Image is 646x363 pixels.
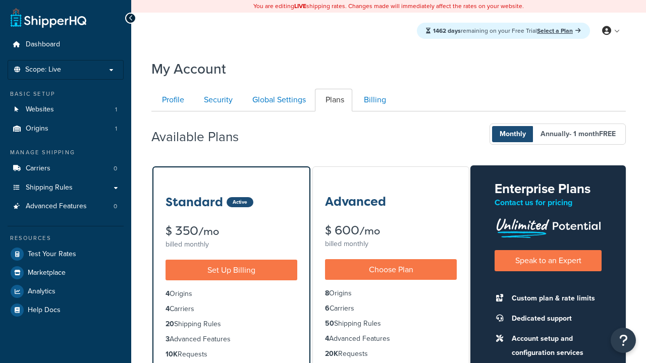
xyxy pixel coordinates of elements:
li: Origins [8,119,124,138]
div: Active [227,197,253,207]
div: billed monthly [325,237,457,251]
button: Open Resource Center [611,328,636,353]
li: Dedicated support [507,312,602,326]
strong: 8 [325,288,329,298]
a: Advanced Features 0 [8,197,124,216]
a: Dashboard [8,35,124,54]
li: Requests [166,349,297,360]
span: Advanced Features [26,202,87,211]
a: Carriers 0 [8,159,124,178]
small: /mo [359,224,380,238]
div: remaining on your Free Trial [417,23,590,39]
span: - 1 month [569,129,616,139]
strong: 10K [166,349,178,359]
button: Monthly Annually- 1 monthFREE [490,124,626,145]
a: Shipping Rules [8,178,124,197]
li: Advanced Features [8,197,124,216]
a: Plans [315,89,352,111]
li: Account setup and configuration services [507,332,602,360]
div: $ 600 [325,224,457,237]
div: Manage Shipping [8,148,124,157]
li: Custom plan & rate limits [507,291,602,306]
li: Websites [8,100,124,119]
span: Analytics [28,287,56,296]
span: Origins [26,125,48,133]
div: billed monthly [166,237,297,252]
a: Choose Plan [325,259,457,280]
li: Requests [325,348,457,359]
h2: Enterprise Plans [495,181,602,196]
span: Monthly [492,126,533,142]
b: FREE [599,129,616,139]
strong: 50 [325,318,334,329]
li: Origins [325,288,457,299]
span: 0 [114,202,117,211]
li: Shipping Rules [166,319,297,330]
span: Marketplace [28,269,66,277]
a: Global Settings [242,89,314,111]
a: Speak to an Expert [495,250,602,271]
b: LIVE [294,2,306,11]
span: Annually [533,126,623,142]
li: Carriers [166,304,297,315]
h3: Standard [166,196,223,209]
a: Select a Plan [537,26,581,35]
li: Origins [166,288,297,299]
div: $ 350 [166,225,297,237]
h1: My Account [151,59,226,79]
a: Set Up Billing [166,260,297,280]
img: Unlimited Potential [495,215,602,238]
small: /mo [198,224,219,238]
strong: 20 [166,319,174,329]
li: Advanced Features [166,334,297,345]
a: Help Docs [8,301,124,319]
a: Billing [353,89,394,111]
span: 1 [115,125,117,133]
a: Analytics [8,282,124,300]
div: Resources [8,234,124,243]
span: 0 [114,164,117,173]
a: Origins 1 [8,119,124,138]
a: Profile [151,89,192,111]
strong: 4 [166,304,170,314]
a: ShipperHQ Home [11,8,86,28]
span: Dashboard [26,40,60,49]
li: Carriers [325,303,457,314]
a: Security [193,89,241,111]
li: Carriers [8,159,124,178]
strong: 4 [325,333,329,344]
a: Test Your Rates [8,245,124,263]
span: Help Docs [28,306,61,315]
p: Contact us for pricing [495,196,602,210]
span: Shipping Rules [26,184,73,192]
strong: 1462 days [433,26,461,35]
span: Scope: Live [25,66,61,74]
a: Marketplace [8,264,124,282]
li: Advanced Features [325,333,457,344]
span: Carriers [26,164,50,173]
h3: Advanced [325,195,386,208]
a: Websites 1 [8,100,124,119]
span: Websites [26,105,54,114]
li: Shipping Rules [325,318,457,329]
strong: 20K [325,348,338,359]
strong: 4 [166,288,170,299]
h2: Available Plans [151,130,254,144]
div: Basic Setup [8,90,124,98]
strong: 6 [325,303,330,314]
span: 1 [115,105,117,114]
span: Test Your Rates [28,250,76,259]
strong: 3 [166,334,170,344]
